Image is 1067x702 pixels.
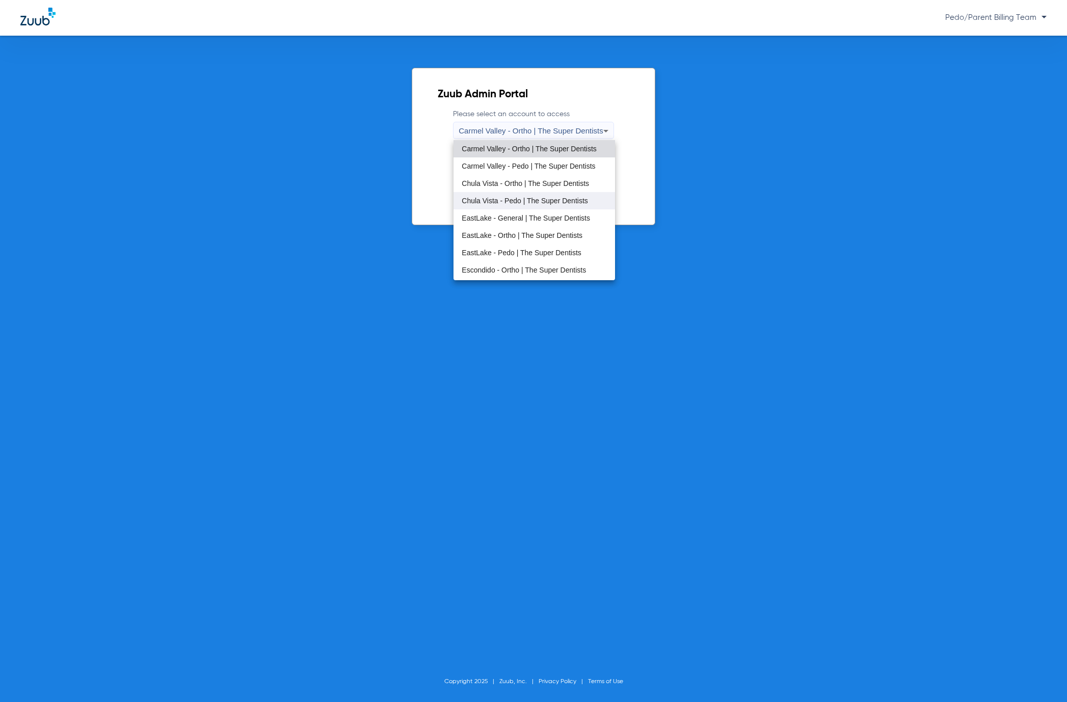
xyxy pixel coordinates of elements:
[462,163,595,170] span: Carmel Valley - Pedo | The Super Dentists
[462,197,588,204] span: Chula Vista - Pedo | The Super Dentists
[462,145,597,152] span: Carmel Valley - Ortho | The Super Dentists
[1016,653,1067,702] iframe: Chat Widget
[462,266,586,274] span: Escondido - Ortho | The Super Dentists
[462,232,582,239] span: EastLake - Ortho | The Super Dentists
[462,180,589,187] span: Chula Vista - Ortho | The Super Dentists
[462,214,590,222] span: EastLake - General | The Super Dentists
[462,249,581,256] span: EastLake - Pedo | The Super Dentists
